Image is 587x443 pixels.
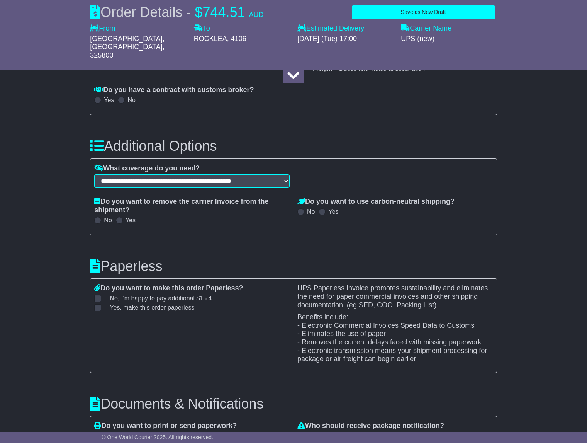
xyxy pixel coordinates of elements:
span: [GEOGRAPHIC_DATA], [GEOGRAPHIC_DATA] [90,35,164,51]
label: Yes [104,96,114,104]
span: 744.51 [202,4,245,20]
h3: Documents & Notifications [90,396,497,412]
button: Save as New Draft [352,5,495,19]
label: To [194,24,210,33]
label: What coverage do you need? [94,164,200,173]
label: From [90,24,115,33]
label: Yes [126,216,136,224]
div: [DATE] (Tue) 17:00 [297,35,393,43]
label: No [127,96,135,104]
p: Benefits include: - Electronic Commercial Invoices Speed Data to Customs - Eliminates the use of ... [297,313,493,363]
h3: Paperless [90,259,497,274]
div: UPS (new) [401,35,497,43]
label: Do you want to make this order Paperless? [94,284,243,293]
span: , 4106 [227,35,246,43]
label: Carrier Name [401,24,451,33]
span: No [110,295,212,302]
span: AUD [249,11,264,19]
p: UPS Paperless Invoice promotes sustainability and eliminates the need for paper commercial invoic... [297,284,493,309]
label: Who should receive package notification? [297,422,444,430]
label: Yes, make this order paperless [100,304,194,311]
label: Estimated Delivery [297,24,393,33]
label: No [307,208,315,215]
label: Do you want to print or send paperwork? [94,422,237,430]
label: Yes [328,208,338,215]
label: No [104,216,112,224]
span: , 325800 [90,43,164,59]
h3: Additional Options [90,138,497,154]
label: Do you want to use carbon-neutral shipping? [297,198,455,206]
span: $ [195,4,202,20]
span: , I’m happy to pay additional $ [118,295,212,302]
span: © One World Courier 2025. All rights reserved. [102,434,213,440]
span: 15.4 [200,295,212,302]
label: Do you want to remove the carrier Invoice from the shipment? [94,198,290,214]
label: Do you have a contract with customs broker? [94,86,254,94]
div: Order Details - [90,4,263,20]
span: ROCKLEA [194,35,227,43]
